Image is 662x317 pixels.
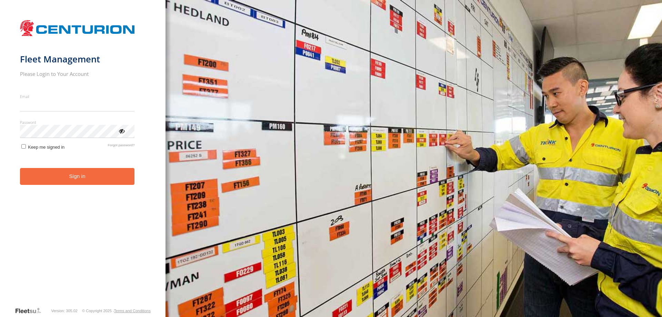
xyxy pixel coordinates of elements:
button: Sign in [20,168,135,185]
label: Password [20,120,135,125]
h2: Please Login to Your Account [20,70,135,77]
img: Centurion Transport [20,19,135,37]
span: Keep me signed in [28,145,64,150]
a: Terms and Conditions [114,309,151,313]
div: ViewPassword [118,127,125,134]
form: main [20,17,146,307]
div: © Copyright 2025 - [82,309,151,313]
a: Forgot password? [108,143,135,150]
a: Visit our Website [15,307,47,314]
input: Keep me signed in [21,144,26,149]
h1: Fleet Management [20,53,135,65]
label: Email [20,94,135,99]
div: Version: 305.02 [51,309,78,313]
